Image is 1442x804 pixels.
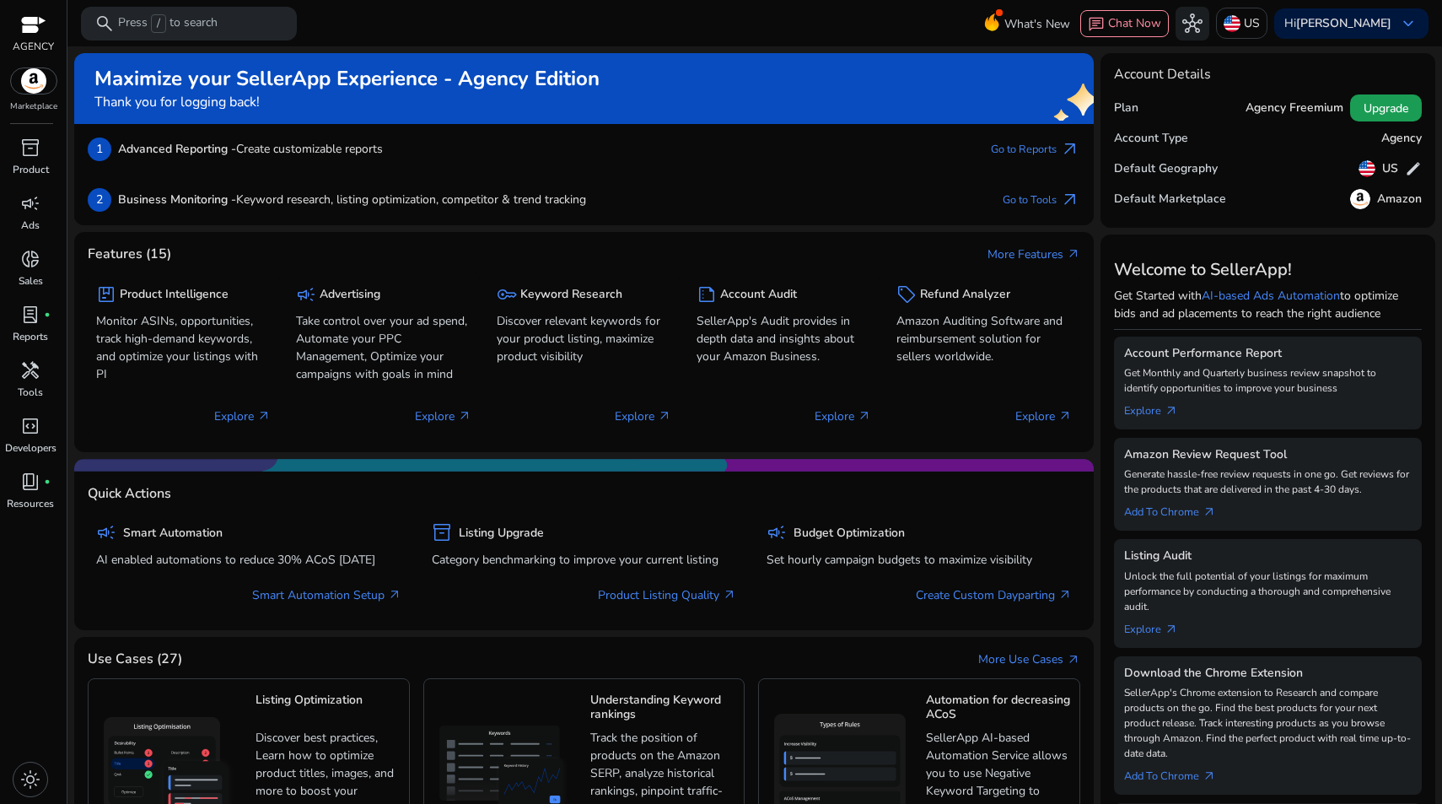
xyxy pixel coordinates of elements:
span: key [497,284,517,305]
a: Explorearrow_outward [1124,396,1192,419]
p: Hi [1284,18,1391,30]
p: Reports [13,329,48,344]
img: us.svg [1224,15,1240,32]
span: Chat Now [1108,15,1161,31]
p: 2 [88,188,111,212]
h5: Default Marketplace [1114,192,1226,207]
a: Create Custom Dayparting [916,586,1072,604]
a: Add To Chrome [1124,761,1229,785]
span: keyboard_arrow_down [1398,13,1418,34]
h5: Agency Freemium [1246,101,1343,116]
span: arrow_outward [1165,404,1178,418]
h5: US [1382,162,1398,176]
h5: Smart Automation [123,526,223,541]
a: AI-based Ads Automation [1202,288,1340,304]
p: Set hourly campaign budgets to maximize visibility [767,551,1072,569]
button: chatChat Now [1080,10,1169,37]
h5: Account Performance Report [1124,347,1412,361]
span: What's New [1004,9,1070,39]
span: arrow_outward [723,588,736,602]
span: arrow_outward [1203,769,1216,783]
a: Smart Automation Setup [252,586,401,604]
span: arrow_outward [1060,190,1080,210]
p: SellerApp's Audit provides in depth data and insights about your Amazon Business. [697,312,871,365]
span: inventory_2 [20,138,40,158]
h2: Maximize your SellerApp Experience - Agency Edition [94,67,600,91]
h5: Listing Optimization [256,693,401,723]
p: Developers [5,440,56,456]
img: us.svg [1359,160,1375,177]
p: Explore [214,407,271,425]
span: edit [1405,160,1422,177]
h4: Features (15) [88,246,171,262]
p: US [1244,8,1260,38]
p: Tools [18,385,43,400]
a: More Use Casesarrow_outward [978,650,1080,668]
span: search [94,13,115,34]
span: chat [1088,16,1105,33]
p: 1 [88,138,111,161]
h5: Plan [1114,101,1138,116]
span: donut_small [20,249,40,269]
p: Press to search [118,14,218,33]
h5: Refund Analyzer [920,288,1010,302]
span: arrow_outward [1165,623,1178,636]
a: Go to Toolsarrow_outward [1003,188,1080,212]
b: [PERSON_NAME] [1296,15,1391,31]
a: Add To Chrome [1124,497,1229,521]
span: Upgrade [1364,100,1408,117]
h5: Budget Optimization [794,526,905,541]
span: arrow_outward [458,409,471,423]
span: / [151,14,166,33]
span: campaign [20,193,40,213]
span: arrow_outward [1058,588,1072,602]
span: handyman [20,360,40,380]
span: summarize [697,284,717,305]
h5: Listing Audit [1124,549,1412,564]
span: fiber_manual_record [44,478,51,485]
h5: Keyword Research [520,288,622,302]
img: amazon.svg [11,68,56,94]
p: Resources [7,496,54,511]
p: Ads [21,218,40,233]
p: Category benchmarking to improve your current listing [432,551,737,569]
p: Unlock the full potential of your listings for maximum performance by conducting a thorough and c... [1124,569,1412,614]
span: arrow_outward [388,588,401,602]
h5: Default Geography [1114,162,1218,176]
h5: Amazon Review Request Tool [1124,448,1412,462]
span: lab_profile [20,305,40,325]
a: Explorearrow_outward [1124,614,1192,638]
p: Create customizable reports [118,140,383,158]
h5: Account Type [1114,132,1188,146]
p: Generate hassle-free review requests in one go. Get reviews for the products that are delivered i... [1124,467,1412,497]
b: Advanced Reporting - [118,141,236,157]
span: book_4 [20,472,40,492]
h5: Automation for decreasing ACoS [926,693,1071,723]
span: arrow_outward [1203,505,1216,519]
p: Marketplace [10,100,57,113]
h4: Thank you for logging back! [94,94,600,111]
p: Monitor ASINs, opportunities, track high-demand keywords, and optimize your listings with PI [96,312,271,383]
p: Explore [415,407,471,425]
p: Explore [1015,407,1072,425]
a: Go to Reportsarrow_outward [991,138,1080,161]
p: Take control over your ad spend, Automate your PPC Management, Optimize your campaigns with goals... [296,312,471,383]
h4: Use Cases (27) [88,651,182,667]
p: Explore [815,407,871,425]
span: arrow_outward [858,409,871,423]
span: hub [1182,13,1203,34]
span: light_mode [20,769,40,790]
span: arrow_outward [1067,247,1080,261]
h5: Account Audit [720,288,797,302]
a: More Featuresarrow_outward [987,246,1080,263]
h5: Download the Chrome Extension [1124,666,1412,681]
span: campaign [767,522,787,542]
span: package [96,284,116,305]
p: Sales [19,273,43,289]
h5: Amazon [1377,192,1422,207]
h5: Advertising [320,288,380,302]
span: campaign [296,284,316,305]
span: arrow_outward [1060,139,1080,159]
p: Product [13,162,49,177]
h4: Account Details [1114,67,1211,83]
